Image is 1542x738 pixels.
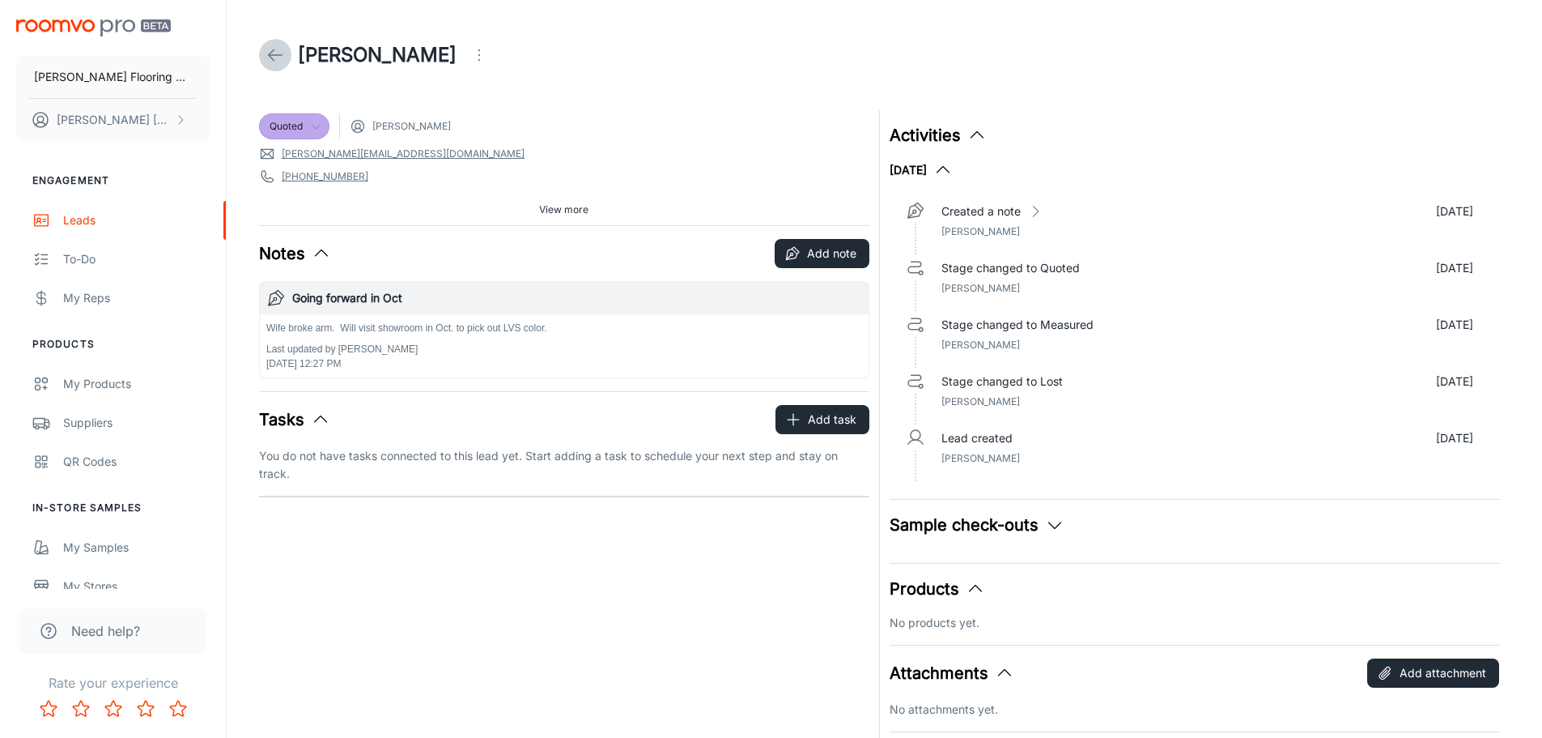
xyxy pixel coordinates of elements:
p: [PERSON_NAME] [PERSON_NAME] [57,111,171,129]
p: Wife broke arm. Will visit showroom in Oct. to pick out LVS color. [266,321,547,335]
div: Quoted [259,113,329,139]
button: [PERSON_NAME] [PERSON_NAME] [16,99,210,141]
button: Sample check-outs [890,513,1064,537]
button: [DATE] [890,160,953,180]
p: Stage changed to Measured [941,316,1094,334]
div: Leads [63,211,210,229]
button: Rate 2 star [65,693,97,725]
div: My Products [63,375,210,393]
div: To-do [63,250,210,268]
span: View more [539,203,588,217]
button: Rate 5 star [162,693,194,725]
p: No products yet. [890,614,1500,632]
p: Stage changed to Quoted [941,259,1080,277]
p: [DATE] [1436,203,1473,220]
button: Activities [890,123,987,147]
h1: [PERSON_NAME] [298,41,457,70]
img: Roomvo PRO Beta [16,19,171,36]
p: [DATE] [1436,259,1473,277]
button: Rate 3 star [97,693,130,725]
span: [PERSON_NAME] [941,225,1020,237]
p: [DATE] [1436,373,1473,390]
p: [DATE] [1436,429,1473,447]
p: [PERSON_NAME] Flooring Center [34,68,192,86]
p: Rate your experience [13,673,213,693]
p: [DATE] [1436,316,1473,334]
span: [PERSON_NAME] [372,119,451,134]
button: Attachments [890,661,1014,685]
button: Add note [775,239,869,268]
button: Add task [775,405,869,434]
span: [PERSON_NAME] [941,452,1020,464]
a: [PHONE_NUMBER] [282,169,368,184]
div: QR Codes [63,453,210,471]
div: Suppliers [63,414,210,432]
button: Rate 4 star [130,693,162,725]
span: Quoted [270,119,303,134]
a: [PERSON_NAME][EMAIL_ADDRESS][DOMAIN_NAME] [282,147,525,161]
p: [DATE] 12:27 PM [266,356,547,371]
div: My Samples [63,539,210,557]
button: Going forward in OctWife broke arm. Will visit showroom in Oct. to pick out LVS color.Last update... [260,282,869,378]
div: My Stores [63,578,210,595]
button: Rate 1 star [32,693,65,725]
button: Add attachment [1367,659,1499,688]
p: Stage changed to Lost [941,373,1063,390]
span: [PERSON_NAME] [941,395,1020,407]
p: Lead created [941,429,1013,447]
p: Created a note [941,203,1021,220]
span: [PERSON_NAME] [941,282,1020,294]
button: Products [890,577,985,601]
button: Tasks [259,407,330,432]
p: Last updated by [PERSON_NAME] [266,342,547,356]
button: Open menu [463,39,495,71]
h6: Going forward in Oct [292,289,862,307]
button: Notes [259,241,331,266]
div: My Reps [63,289,210,307]
p: No attachments yet. [890,701,1500,719]
p: You do not have tasks connected to this lead yet. Start adding a task to schedule your next step ... [259,447,869,483]
span: [PERSON_NAME] [941,339,1020,351]
button: [PERSON_NAME] Flooring Center [16,56,210,98]
span: Need help? [71,621,140,641]
button: View more [533,198,595,222]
